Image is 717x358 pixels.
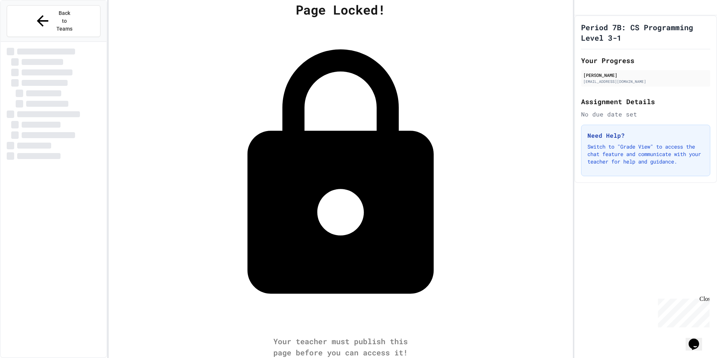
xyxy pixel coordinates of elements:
[266,336,415,358] div: Your teacher must publish this page before you can access it!
[686,328,710,351] iframe: chat widget
[56,9,73,33] span: Back to Teams
[587,131,704,140] h3: Need Help?
[7,5,100,37] button: Back to Teams
[581,55,710,66] h2: Your Progress
[583,72,708,78] div: [PERSON_NAME]
[581,110,710,119] div: No due date set
[587,143,704,165] p: Switch to "Grade View" to access the chat feature and communicate with your teacher for help and ...
[581,22,710,43] h1: Period 7B: CS Programming Level 3-1
[3,3,52,47] div: Chat with us now!Close
[583,79,708,84] div: [EMAIL_ADDRESS][DOMAIN_NAME]
[655,296,710,327] iframe: chat widget
[581,96,710,107] h2: Assignment Details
